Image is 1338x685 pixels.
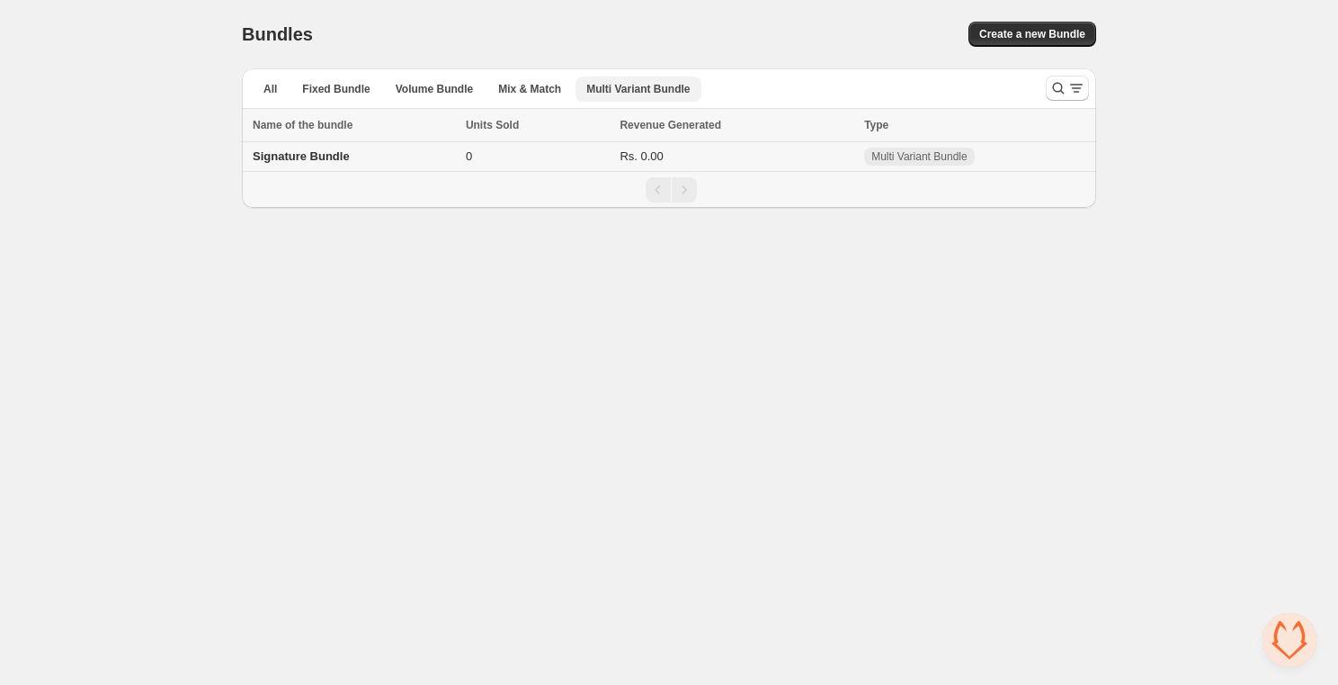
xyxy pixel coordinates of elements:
span: Units Sold [466,116,519,134]
nav: Pagination [242,171,1096,208]
span: Create a new Bundle [979,27,1085,41]
button: Units Sold [466,116,537,134]
button: Create a new Bundle [968,22,1096,47]
span: Fixed Bundle [302,82,370,96]
span: Multi Variant Bundle [871,149,968,164]
span: Revenue Generated [620,116,721,134]
span: All [263,82,277,96]
div: Name of the bundle [253,116,455,134]
span: Multi Variant Bundle [586,82,690,96]
button: Revenue Generated [620,116,739,134]
button: Search and filter results [1046,76,1089,101]
span: Signature Bundle [253,149,350,163]
div: Type [864,116,1085,134]
span: 0 [466,149,472,163]
span: Volume Bundle [396,82,473,96]
h1: Bundles [242,23,313,45]
span: Mix & Match [498,82,561,96]
span: Rs. 0.00 [620,149,663,163]
div: Open chat [1262,613,1316,667]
